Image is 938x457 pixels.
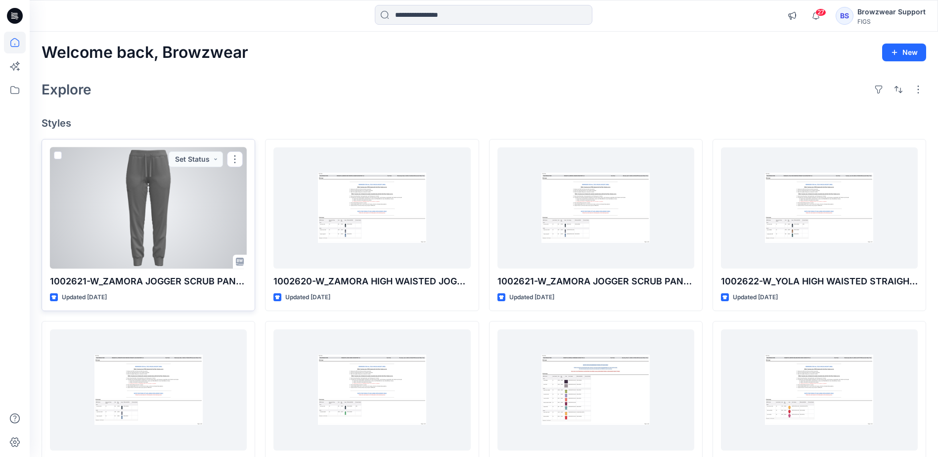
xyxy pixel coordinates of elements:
[857,6,926,18] div: Browzwear Support
[50,274,247,288] p: 1002621-W_ZAMORA JOGGER SCRUB PANT 3.0
[273,274,470,288] p: 1002620-W_ZAMORA HIGH WAISTED JOGGER SCRUB PANT 3.0
[497,274,694,288] p: 1002621-W_ZAMORA JOGGER SCRUB PANT 3.0
[42,44,248,62] h2: Welcome back, Browzwear
[509,292,554,303] p: Updated [DATE]
[50,329,247,451] a: 1002623-W_LIVINGSTON HIGH WAISTED STRAIGHT LEG SCRUB PANT 3.0
[497,329,694,451] a: 1002611-W_RAFAELA OVERSIZED SCRUB TOP 3.0
[62,292,107,303] p: Updated [DATE]
[733,292,778,303] p: Updated [DATE]
[836,7,853,25] div: BS
[721,329,918,451] a: 1002697-W_MONTEX RELAXED MOCK NECK SCRUB TOP 3.0
[882,44,926,61] button: New
[815,8,826,16] span: 27
[42,117,926,129] h4: Styles
[721,274,918,288] p: 1002622-W_YOLA HIGH WAISTED STRAIGHT LEG SCRUB PANT 3.0
[50,147,247,269] a: 1002621-W_ZAMORA JOGGER SCRUB PANT 3.0
[497,147,694,269] a: 1002621-W_ZAMORA JOGGER SCRUB PANT 3.0
[273,147,470,269] a: 1002620-W_ZAMORA HIGH WAISTED JOGGER SCRUB PANT 3.0
[42,82,91,97] h2: Explore
[273,329,470,451] a: 1002624-W_KADE CARGO SCRUB PANT 3.0
[857,18,926,25] div: FIGS
[721,147,918,269] a: 1002622-W_YOLA HIGH WAISTED STRAIGHT LEG SCRUB PANT 3.0
[285,292,330,303] p: Updated [DATE]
